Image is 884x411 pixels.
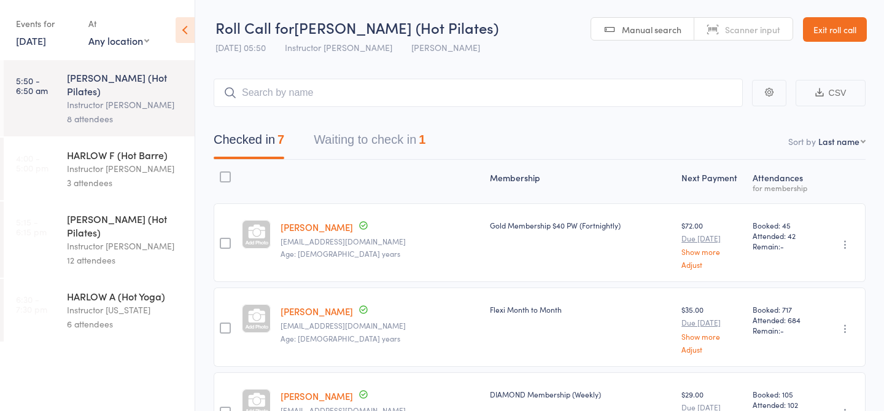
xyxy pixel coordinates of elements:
small: Due [DATE] [681,234,743,243]
div: 6 attendees [67,317,184,331]
span: Attended: 42 [753,230,812,241]
time: 5:15 - 6:15 pm [16,217,47,237]
span: Booked: 105 [753,389,812,399]
small: hannahattwood@me.com [281,237,480,246]
span: Roll Call for [215,17,294,37]
input: Search by name [214,79,743,107]
div: Gold Membership $40 PW (Fortnightly) [490,220,672,230]
span: Remain: [753,241,812,251]
a: Adjust [681,345,743,353]
label: Sort by [788,135,816,147]
button: Waiting to check in1 [314,127,425,159]
a: [DATE] [16,34,46,47]
div: [PERSON_NAME] (Hot Pilates) [67,71,184,98]
div: [PERSON_NAME] (Hot Pilates) [67,212,184,239]
div: Next Payment [677,165,748,198]
div: Instructor [US_STATE] [67,303,184,317]
span: [PERSON_NAME] (Hot Pilates) [294,17,498,37]
div: Events for [16,14,76,34]
span: Scanner input [725,23,780,36]
div: 8 attendees [67,112,184,126]
div: Any location [88,34,149,47]
span: Booked: 45 [753,220,812,230]
div: DIAMOND Membership (Weekly) [490,389,672,399]
span: [PERSON_NAME] [411,41,480,53]
div: 1 [419,133,425,146]
span: Attended: 102 [753,399,812,410]
a: [PERSON_NAME] [281,221,353,233]
a: 4:00 -5:00 pmHARLOW F (Hot Barre)Instructor [PERSON_NAME]3 attendees [4,138,195,200]
div: $35.00 [681,304,743,353]
div: Last name [818,135,859,147]
a: Show more [681,332,743,340]
span: - [780,241,784,251]
a: 5:15 -6:15 pm[PERSON_NAME] (Hot Pilates)Instructor [PERSON_NAME]12 attendees [4,202,195,278]
span: Manual search [622,23,681,36]
div: $72.00 [681,220,743,268]
div: Instructor [PERSON_NAME] [67,239,184,253]
a: [PERSON_NAME] [281,305,353,318]
span: Attended: 684 [753,315,812,325]
div: HARLOW F (Hot Barre) [67,148,184,162]
span: [DATE] 05:50 [215,41,266,53]
span: Age: [DEMOGRAPHIC_DATA] years [281,333,400,343]
div: HARLOW A (Hot Yoga) [67,289,184,303]
a: Show more [681,248,743,256]
div: 7 [277,133,284,146]
a: Exit roll call [803,17,867,42]
div: Instructor [PERSON_NAME] [67,98,184,112]
button: CSV [796,80,866,106]
a: 5:50 -6:50 am[PERSON_NAME] (Hot Pilates)Instructor [PERSON_NAME]8 attendees [4,60,195,136]
time: 6:30 - 7:30 pm [16,294,47,314]
span: Instructor [PERSON_NAME] [285,41,392,53]
time: 5:50 - 6:50 am [16,76,48,95]
small: ailsa.cairns1@gmail.com [281,321,480,330]
small: Due [DATE] [681,318,743,327]
a: [PERSON_NAME] [281,389,353,402]
div: Membership [485,165,677,198]
span: - [780,325,784,335]
span: Age: [DEMOGRAPHIC_DATA] years [281,248,400,259]
time: 4:00 - 5:00 pm [16,153,48,173]
span: Remain: [753,325,812,335]
div: 12 attendees [67,253,184,267]
span: Booked: 717 [753,304,812,315]
div: Flexi Month to Month [490,304,672,315]
div: Atten­dances [748,165,817,198]
div: Instructor [PERSON_NAME] [67,162,184,176]
div: for membership [753,184,812,192]
button: Checked in7 [214,127,284,159]
div: At [88,14,149,34]
a: 6:30 -7:30 pmHARLOW A (Hot Yoga)Instructor [US_STATE]6 attendees [4,279,195,342]
a: Adjust [681,260,743,268]
div: 3 attendees [67,176,184,190]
